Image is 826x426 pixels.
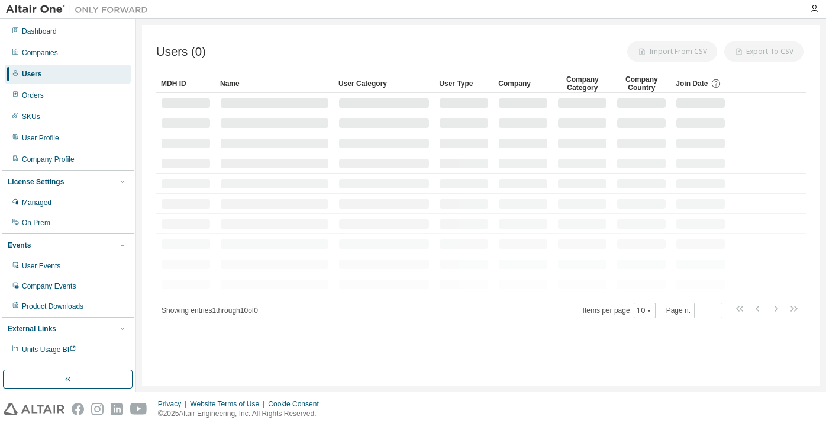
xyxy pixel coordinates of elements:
[22,91,44,100] div: Orders
[583,303,656,318] span: Items per page
[22,155,75,164] div: Company Profile
[22,218,50,228] div: On Prem
[8,241,31,250] div: Events
[22,302,83,311] div: Product Downloads
[6,4,154,15] img: Altair One
[22,48,58,57] div: Companies
[22,281,76,291] div: Company Events
[22,69,41,79] div: Users
[161,74,211,93] div: MDH ID
[338,74,430,93] div: User Category
[22,345,76,354] span: Units Usage BI
[162,306,258,315] span: Showing entries 1 through 10 of 0
[439,74,489,93] div: User Type
[637,306,653,315] button: 10
[22,198,51,207] div: Managed
[22,27,57,36] div: Dashboard
[498,74,548,93] div: Company
[8,177,64,187] div: License Settings
[111,403,123,415] img: linkedin.svg
[220,74,329,93] div: Name
[627,41,717,62] button: Import From CSV
[158,409,326,419] p: © 2025 Altair Engineering, Inc. All Rights Reserved.
[4,403,64,415] img: altair_logo.svg
[190,399,268,409] div: Website Terms of Use
[676,79,708,88] span: Join Date
[724,41,804,62] button: Export To CSV
[268,399,325,409] div: Cookie Consent
[22,112,40,121] div: SKUs
[72,403,84,415] img: facebook.svg
[22,133,59,143] div: User Profile
[156,45,206,59] span: Users (0)
[130,403,147,415] img: youtube.svg
[91,403,104,415] img: instagram.svg
[557,74,607,93] div: Company Category
[22,261,60,271] div: User Events
[617,74,666,93] div: Company Country
[8,324,56,334] div: External Links
[711,78,721,89] svg: Date when the user was first added or directly signed up. If the user was deleted and later re-ad...
[666,303,722,318] span: Page n.
[158,399,190,409] div: Privacy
